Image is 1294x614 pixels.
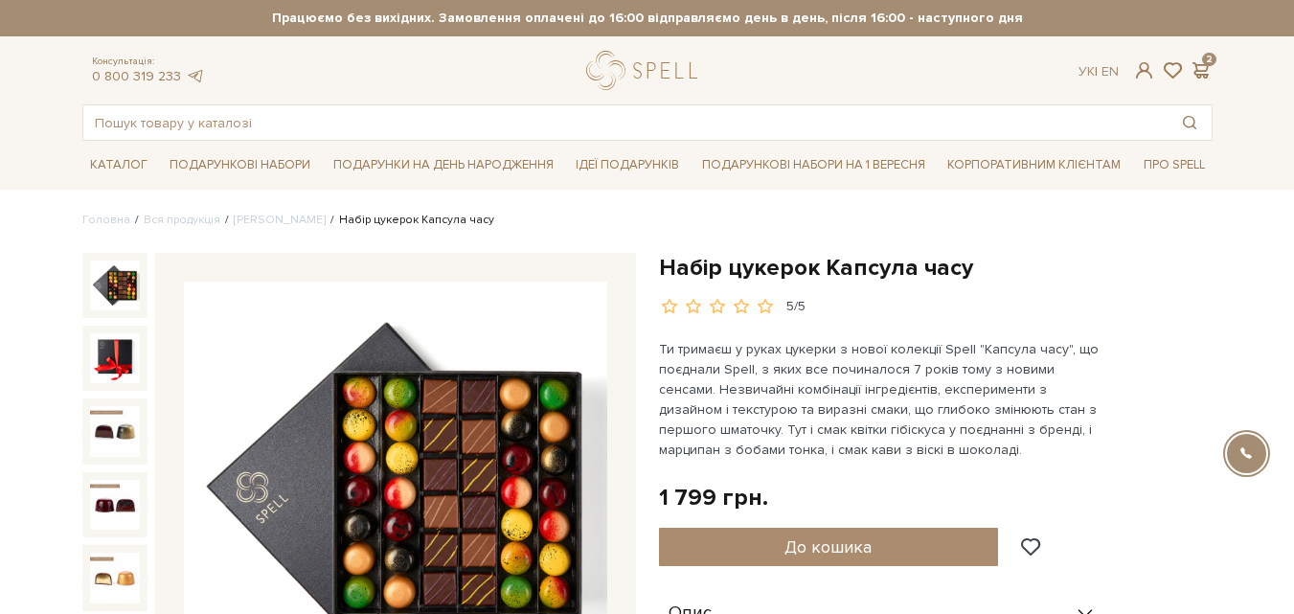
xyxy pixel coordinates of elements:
[1101,63,1119,80] a: En
[144,213,220,227] a: Вся продукція
[694,148,933,181] a: Подарункові набори на 1 Вересня
[326,212,494,229] li: Набір цукерок Капсула часу
[92,68,181,84] a: 0 800 319 233
[90,333,140,383] img: Набір цукерок Капсула часу
[90,480,140,530] img: Набір цукерок Капсула часу
[659,483,768,512] div: 1 799 грн.
[186,68,205,84] a: telegram
[1095,63,1098,80] span: |
[659,339,1108,460] p: Ти тримаєш у руках цукерки з нової колекції Spell "Капсула часу", що поєднали Spell, з яких все п...
[659,528,999,566] button: До кошика
[82,10,1213,27] strong: Працюємо без вихідних. Замовлення оплачені до 16:00 відправляємо день в день, після 16:00 - насту...
[90,261,140,310] img: Набір цукерок Капсула часу
[326,150,561,180] a: Подарунки на День народження
[83,105,1168,140] input: Пошук товару у каталозі
[659,253,1213,283] h1: Набір цукерок Капсула часу
[82,150,155,180] a: Каталог
[234,213,326,227] a: [PERSON_NAME]
[784,536,872,557] span: До кошика
[1136,150,1213,180] a: Про Spell
[92,56,205,68] span: Консультація:
[82,213,130,227] a: Головна
[1078,63,1119,80] div: Ук
[786,298,806,316] div: 5/5
[568,150,687,180] a: Ідеї подарунків
[1168,105,1212,140] button: Пошук товару у каталозі
[586,51,706,90] a: logo
[90,406,140,456] img: Набір цукерок Капсула часу
[940,148,1128,181] a: Корпоративним клієнтам
[162,150,318,180] a: Подарункові набори
[90,553,140,603] img: Набір цукерок Капсула часу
